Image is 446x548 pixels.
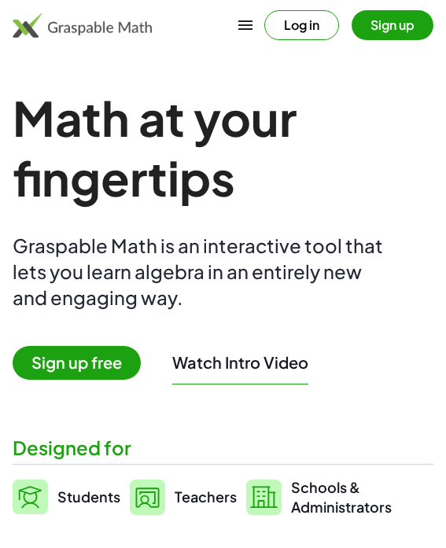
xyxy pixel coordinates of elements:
[172,352,308,373] button: Watch Intro Video
[246,480,282,515] img: svg%3e
[352,10,433,40] button: Sign up
[130,480,165,515] img: svg%3e
[291,477,392,517] span: Schools & Administrators
[13,233,390,311] div: Graspable Math is an interactive tool that lets you learn algebra in an entirely new and engaging...
[57,487,120,506] span: Students
[246,477,392,517] a: Schools &Administrators
[13,88,433,208] h1: Math at your fingertips
[264,10,339,40] button: Log in
[13,480,48,514] img: svg%3e
[130,477,237,517] a: Teachers
[13,477,120,517] a: Students
[13,435,433,461] div: Designed for
[175,487,237,506] span: Teachers
[13,346,141,380] span: Sign up free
